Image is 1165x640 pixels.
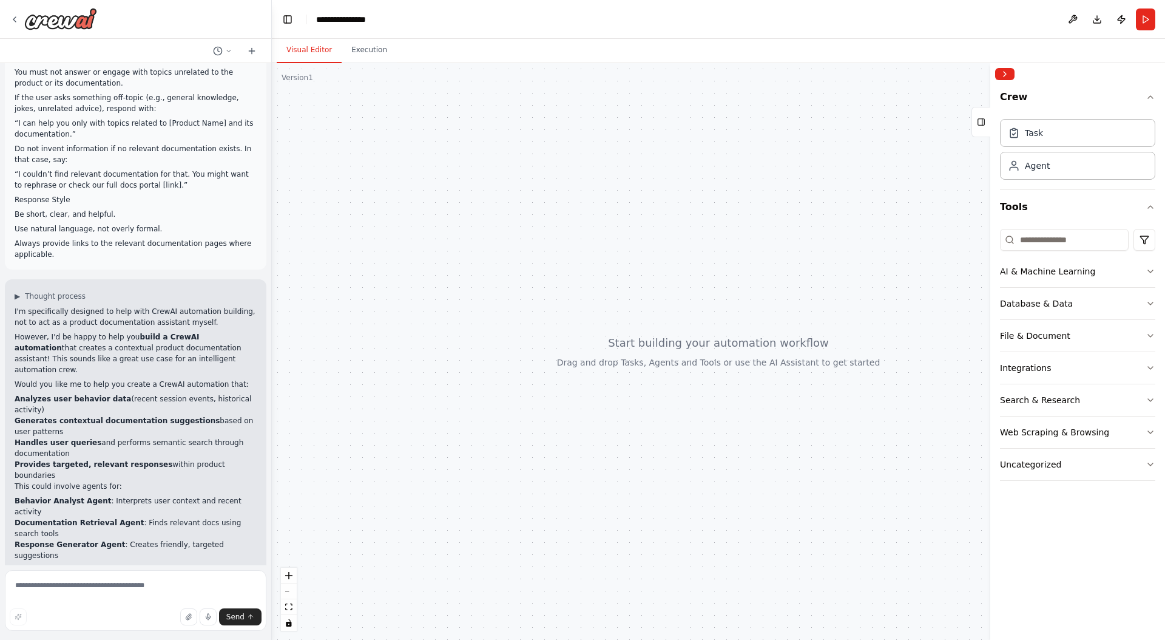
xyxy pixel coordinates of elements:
button: Visual Editor [277,38,342,63]
li: : Finds relevant docs using search tools [15,517,257,539]
button: Click to speak your automation idea [200,608,217,625]
button: Send [219,608,262,625]
p: Always provide links to the relevant documentation pages where applicable. [15,238,257,260]
li: (recent session events, historical activity) [15,393,257,415]
button: ▶Thought process [15,291,86,301]
div: Integrations [1000,362,1051,374]
button: Start a new chat [242,44,262,58]
button: Search & Research [1000,384,1155,416]
p: Response Style [15,194,257,205]
button: Switch to previous chat [208,44,237,58]
li: based on user patterns [15,415,257,437]
p: You must not answer or engage with topics unrelated to the product or its documentation. [15,67,257,89]
img: Logo [24,8,97,30]
strong: Handles user queries [15,438,101,447]
p: “I can help you only with topics related to [Product Name] and its documentation.” [15,118,257,140]
button: Database & Data [1000,288,1155,319]
p: Be short, clear, and helpful. [15,209,257,220]
button: Integrations [1000,352,1155,384]
button: Collapse right sidebar [995,68,1015,80]
button: Improve this prompt [10,608,27,625]
button: toggle interactivity [281,615,297,631]
p: However, I'd be happy to help you that creates a contextual product documentation assistant! This... [15,332,257,375]
div: React Flow controls [281,568,297,631]
button: fit view [281,599,297,615]
li: : Creates friendly, targeted suggestions [15,539,257,561]
strong: Behavior Analyst Agent [15,497,111,505]
div: Uncategorized [1000,458,1061,471]
button: Execution [342,38,397,63]
strong: Provides targeted, relevant responses [15,460,172,469]
p: This could involve agents for: [15,481,257,492]
button: Hide left sidebar [279,11,296,28]
div: File & Document [1000,330,1070,342]
button: zoom in [281,568,297,584]
div: Task [1025,127,1043,139]
p: Would you like me to help you create a CrewAI automation that: [15,379,257,390]
div: Crew [1000,114,1155,189]
button: Tools [1000,190,1155,224]
div: Web Scraping & Browsing [1000,426,1109,438]
button: Web Scraping & Browsing [1000,417,1155,448]
button: Crew [1000,85,1155,114]
p: I'm specifically designed to help with CrewAI automation building, not to act as a product docume... [15,306,257,328]
strong: Documentation Retrieval Agent [15,519,144,527]
button: Toggle Sidebar [985,63,995,640]
div: Tools [1000,224,1155,491]
div: Agent [1025,160,1050,172]
li: within product boundaries [15,459,257,481]
div: AI & Machine Learning [1000,265,1095,277]
button: zoom out [281,584,297,599]
p: If the user asks something off-topic (e.g., general knowledge, jokes, unrelated advice), respond ... [15,92,257,114]
div: Database & Data [1000,298,1073,310]
button: Uncategorized [1000,449,1155,480]
span: ▶ [15,291,20,301]
li: and performs semantic search through documentation [15,437,257,459]
span: Thought process [25,291,86,301]
span: Send [226,612,245,622]
p: Use natural language, not overly formal. [15,223,257,234]
p: “I couldn’t find relevant documentation for that. You might want to rephrase or check our full do... [15,169,257,191]
li: : Interprets user context and recent activity [15,495,257,517]
div: Version 1 [282,73,313,83]
button: File & Document [1000,320,1155,352]
strong: Response Generator Agent [15,540,125,549]
button: AI & Machine Learning [1000,256,1155,287]
strong: Analyzes user behavior data [15,395,131,403]
p: Do not invent information if no relevant documentation exists. In that case, say: [15,143,257,165]
div: Search & Research [1000,394,1080,406]
button: Upload files [180,608,197,625]
strong: Generates contextual documentation suggestions [15,417,220,425]
nav: breadcrumb [316,13,379,26]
